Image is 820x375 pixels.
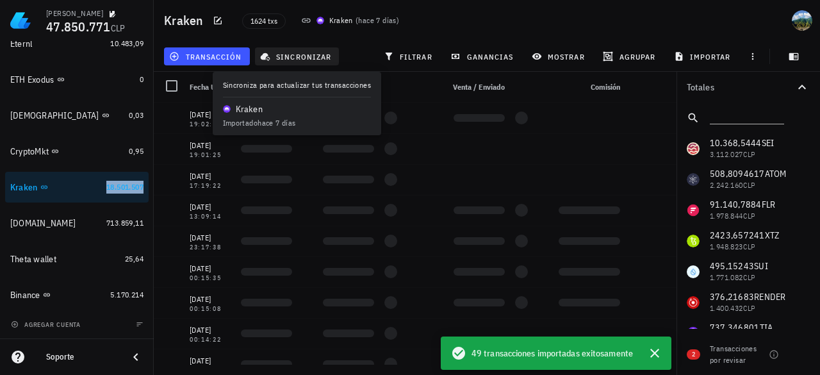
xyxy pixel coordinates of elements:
[190,213,231,220] div: 13:09:14
[10,10,31,31] img: LedgiFi
[323,237,374,245] div: Loading...
[323,299,374,306] div: Loading...
[46,352,118,362] div: Soporte
[323,268,374,276] div: Loading...
[313,82,374,92] span: Compra / Recibido
[515,235,528,247] div: Loading...
[384,265,397,278] div: Loading...
[10,110,99,121] div: [DEMOGRAPHIC_DATA]
[454,114,505,122] div: Loading...
[190,293,231,306] div: [DATE]
[190,121,231,128] div: 19:02:59
[190,139,231,152] div: [DATE]
[190,201,231,213] div: [DATE]
[111,22,126,34] span: CLP
[5,279,149,310] a: Binance 5.170.214
[668,47,739,65] button: importar
[190,306,231,312] div: 00:15:08
[10,146,49,157] div: CryptoMkt
[241,145,292,153] div: Loading...
[241,82,256,92] span: Nota
[323,360,374,368] div: Loading...
[184,72,236,103] div: Fecha UTC
[10,38,33,49] div: Eternl
[515,204,528,217] div: Loading...
[534,51,585,62] span: mostrar
[190,152,231,158] div: 19:01:25
[10,182,38,193] div: Kraken
[454,299,505,306] div: Loading...
[533,72,625,103] div: Comisión
[384,358,397,371] div: Loading...
[125,254,143,263] span: 25,64
[559,206,620,214] div: Loading...
[241,268,292,276] div: Loading...
[10,290,40,301] div: Binance
[110,38,143,48] span: 10.483,09
[559,237,620,245] div: Loading...
[471,346,633,360] span: 49 transacciones importadas exitosamente
[453,82,505,92] span: Venta / Enviado
[5,208,149,238] a: [DOMAIN_NAME] 713.859,11
[384,204,397,217] div: Loading...
[676,51,731,62] span: importar
[5,244,149,274] a: Theta wallet 25,64
[384,173,397,186] div: Loading...
[527,47,593,65] button: mostrar
[190,108,231,121] div: [DATE]
[129,110,143,120] span: 0,03
[692,349,695,360] span: 2
[356,14,399,27] span: ( )
[13,321,81,329] span: agregar cuenta
[140,74,143,84] span: 0
[454,237,505,245] div: Loading...
[323,114,374,122] div: Loading...
[250,14,277,28] span: 1624 txs
[190,82,224,92] span: Fecha UTC
[454,206,505,214] div: Loading...
[323,145,374,153] div: Loading...
[559,299,620,306] div: Loading...
[297,72,379,103] div: Compra / Recibido
[172,51,242,62] span: transacción
[190,337,231,343] div: 00:14:22
[10,74,54,85] div: ETH Exodus
[5,136,149,167] a: CryptoMkt 0,95
[329,14,353,27] div: Kraken
[255,47,340,65] button: sincronizar
[591,82,620,92] span: Comisión
[605,51,655,62] span: agrupar
[106,182,143,192] span: 18.501.507
[559,268,620,276] div: Loading...
[515,112,528,124] div: Loading...
[263,51,331,62] span: sincronizar
[241,176,292,183] div: Loading...
[515,265,528,278] div: Loading...
[190,183,231,189] div: 17:19:22
[190,275,231,281] div: 00:15:35
[164,10,209,31] h1: Kraken
[241,237,292,245] div: Loading...
[384,235,397,247] div: Loading...
[428,72,510,103] div: Venta / Enviado
[5,64,149,95] a: ETH Exodus 0
[384,112,397,124] div: Loading...
[5,28,149,59] a: Eternl 10.483,09
[379,47,440,65] button: filtrar
[323,206,374,214] div: Loading...
[129,146,143,156] span: 0,95
[598,47,663,65] button: agrupar
[106,218,143,228] span: 713.859,11
[792,10,812,31] div: avatar
[241,299,292,306] div: Loading...
[241,360,292,368] div: Loading...
[164,47,250,65] button: transacción
[10,218,76,229] div: [DOMAIN_NAME]
[323,329,374,337] div: Loading...
[8,318,86,331] button: agregar cuenta
[46,18,111,35] span: 47.850.771
[190,324,231,337] div: [DATE]
[190,262,231,275] div: [DATE]
[384,327,397,340] div: Loading...
[190,244,231,251] div: 23:17:38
